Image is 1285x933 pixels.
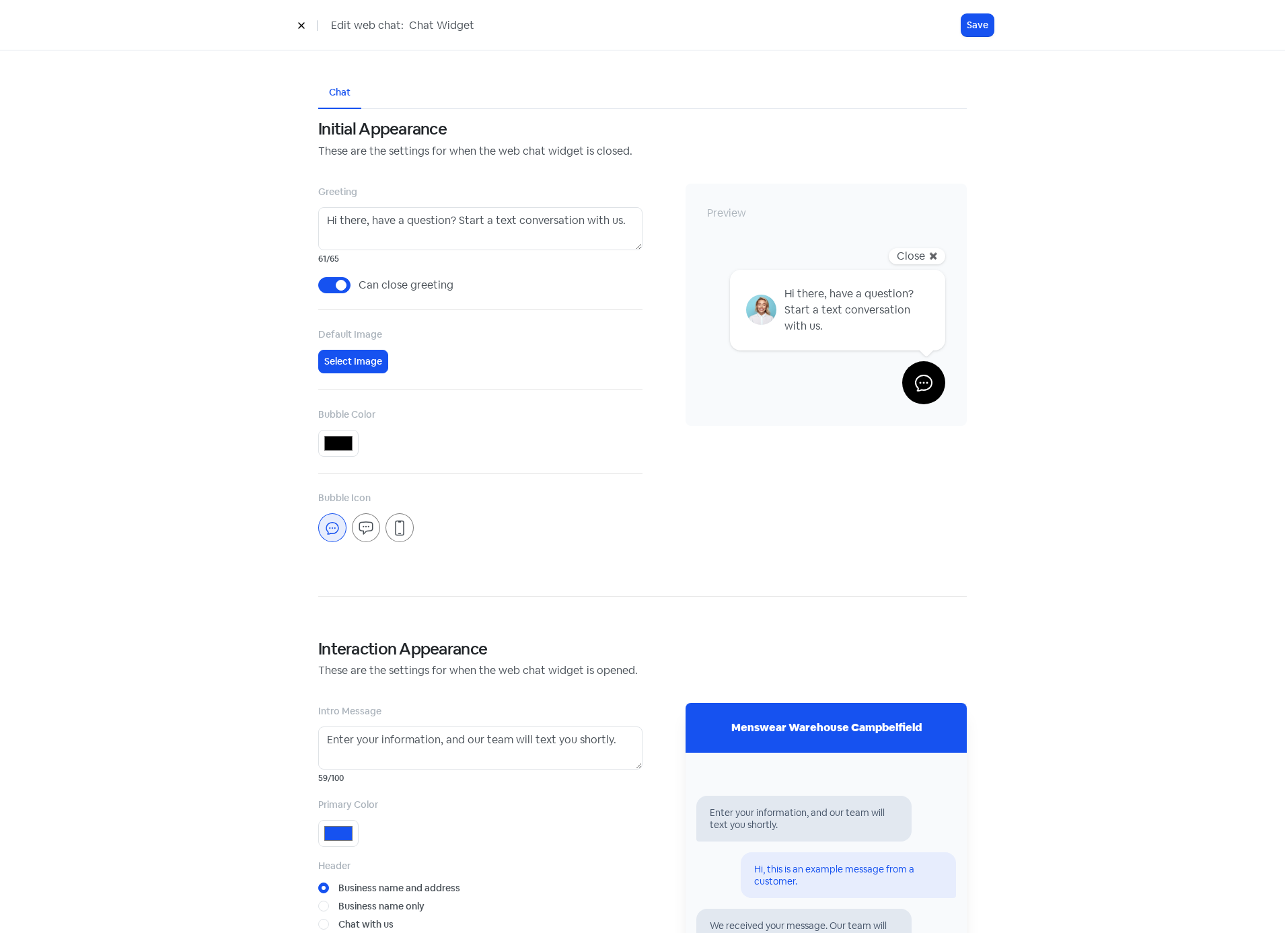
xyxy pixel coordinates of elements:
div: Preview [707,205,945,221]
div: Hi, this is an example message from a customer. [741,852,956,898]
small: 61/65 [318,253,339,266]
h4: Initial Appearance [318,120,967,139]
label: Greeting [318,185,357,199]
label: Intro Message [318,704,381,718]
div: Hi there, have a question? Start a text conversation with us. [776,286,929,334]
label: Primary Color [318,798,378,812]
button: Save [961,14,994,36]
span: Edit web chat: [331,17,404,34]
label: Can close greeting [359,277,453,293]
label: Business name only [338,899,425,913]
div: These are the settings for when the web chat widget is opened. [318,663,967,679]
div: These are the settings for when the web chat widget is closed. [318,143,967,159]
label: Bubble Color [318,408,375,422]
div: Chat [329,85,351,100]
label: Bubble Icon [318,491,371,505]
div: Enter your information, and our team will text you shortly. [696,796,912,842]
label: Header [318,859,351,873]
div: Close [889,248,945,264]
div: Menswear Warehouse Campbelfield [731,720,922,736]
label: Default Image [318,328,382,342]
label: Chat with us [338,918,394,932]
span: ✖ [929,251,937,261]
small: 59/100 [318,772,344,785]
h4: Interaction Appearance [318,640,967,659]
button: Select Image [318,350,388,373]
label: Business name and address [338,881,460,895]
